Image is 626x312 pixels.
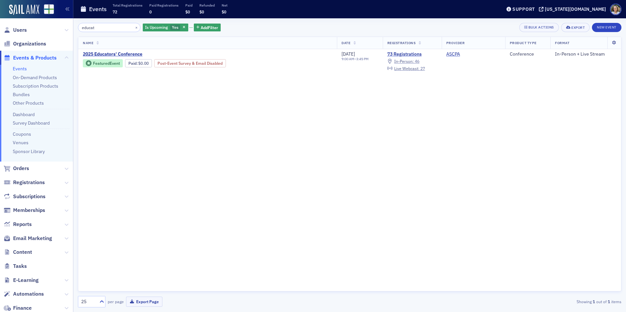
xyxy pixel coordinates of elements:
[199,3,215,8] p: Refunded
[108,299,124,304] label: per page
[4,235,52,242] a: Email Marketing
[113,3,142,8] p: Total Registrations
[13,249,32,256] span: Content
[13,179,45,186] span: Registrations
[199,9,204,14] span: $0
[13,66,27,72] a: Events
[4,290,44,298] a: Automations
[445,299,621,304] div: Showing out of items
[113,9,117,14] span: 72
[510,51,546,57] div: Conference
[128,61,138,66] span: :
[528,26,554,29] div: Bulk Actions
[13,140,28,146] a: Venues
[13,83,58,89] a: Subscription Products
[4,165,29,172] a: Orders
[149,9,152,14] span: 0
[510,41,537,45] span: Product Type
[13,290,44,298] span: Automations
[394,66,419,71] span: Live Webcast :
[4,221,32,228] a: Reports
[13,304,32,312] span: Finance
[592,23,621,32] button: New Event
[13,235,52,242] span: Email Marketing
[13,120,50,126] a: Survey Dashboard
[4,249,32,256] a: Content
[13,148,45,154] a: Sponsor Library
[149,3,178,8] p: Paid Registrations
[78,23,140,32] input: Search…
[415,59,419,64] span: 46
[83,41,93,45] span: Name
[145,25,168,30] span: Is Upcoming
[356,57,369,61] time: 3:45 PM
[387,66,425,71] a: Live Webcast: 27
[9,5,39,15] a: SailAMX
[13,193,46,200] span: Subscriptions
[13,221,32,228] span: Reports
[93,61,120,65] div: Featured Event
[13,54,57,61] span: Events & Products
[341,41,350,45] span: Date
[394,59,414,64] span: In-Person :
[13,26,27,34] span: Users
[592,24,621,30] a: New Event
[172,25,178,30] span: Yes
[4,263,27,270] a: Tasks
[592,299,596,304] strong: 1
[13,165,29,172] span: Orders
[83,51,279,57] a: 2025 Educators' Conference
[13,100,44,106] a: Other Products
[4,54,57,61] a: Events & Products
[13,40,46,47] span: Organizations
[138,61,149,66] span: $0.00
[83,51,193,57] span: 2025 Educators' Conference
[387,41,416,45] span: Registrations
[222,9,226,14] span: $0
[4,207,45,214] a: Memberships
[39,4,54,15] a: View Homepage
[341,57,369,61] div: –
[555,41,569,45] span: Format
[610,4,621,15] span: Profile
[81,298,96,305] div: 25
[387,59,419,64] a: In-Person: 46
[222,3,228,8] p: Net
[561,23,590,32] button: Export
[420,66,425,71] span: 27
[83,59,123,67] div: Featured Event
[185,9,190,14] span: $0
[89,5,107,13] h1: Events
[126,297,162,307] button: Export Page
[4,179,45,186] a: Registrations
[13,112,35,117] a: Dashboard
[13,131,31,137] a: Coupons
[4,26,27,34] a: Users
[4,193,46,200] a: Subscriptions
[201,25,218,30] span: Add Filter
[446,51,460,57] a: ASCPA
[143,24,188,32] div: Yes
[4,40,46,47] a: Organizations
[387,51,437,57] a: 73 Registrations
[446,51,488,57] span: ASCPA
[134,24,139,30] button: ×
[194,24,221,32] button: AddFilter
[341,51,355,57] span: [DATE]
[44,4,54,14] img: SailAMX
[555,51,617,57] div: In-Person + Live Stream
[13,277,39,284] span: E-Learning
[154,59,226,67] div: Post-Event Survey
[539,7,608,11] button: [US_STATE][DOMAIN_NAME]
[125,59,152,67] div: Paid: 60 - $0
[571,26,585,29] div: Export
[13,263,27,270] span: Tasks
[13,92,30,97] a: Bundles
[446,41,465,45] span: Provider
[13,207,45,214] span: Memberships
[519,23,559,32] button: Bulk Actions
[4,277,39,284] a: E-Learning
[512,6,535,12] div: Support
[185,3,193,8] p: Paid
[128,61,137,66] a: Paid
